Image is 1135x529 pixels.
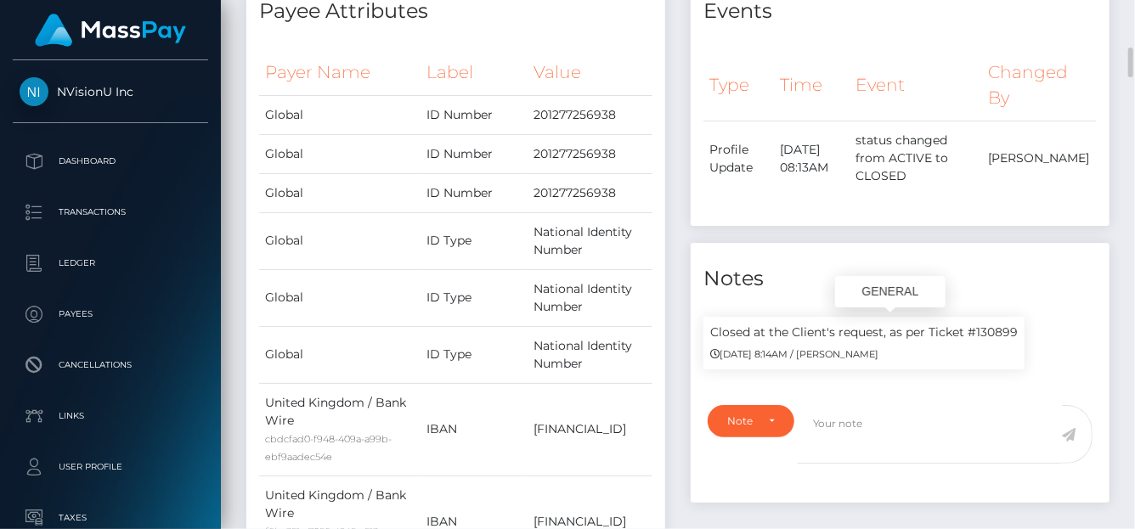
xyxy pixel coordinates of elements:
a: Transactions [13,191,208,234]
td: [PERSON_NAME] [982,121,1097,196]
th: Payer Name [259,49,421,96]
td: National Identity Number [528,212,652,269]
td: ID Number [421,134,528,173]
td: status changed from ACTIVE to CLOSED [850,121,982,196]
a: User Profile [13,446,208,488]
td: Global [259,326,421,383]
td: Global [259,212,421,269]
th: Changed By [982,49,1097,121]
td: 201277256938 [528,95,652,134]
div: GENERAL [835,276,946,307]
th: Type [703,49,774,121]
img: NVisionU Inc [20,77,48,106]
a: Payees [13,293,208,335]
td: ID Type [421,212,528,269]
td: United Kingdom / Bank Wire [259,383,421,476]
th: Time [774,49,850,121]
p: Ledger [20,250,201,276]
td: Global [259,134,421,173]
button: Note Type [708,405,794,437]
td: National Identity Number [528,269,652,326]
p: Cancellations [20,352,201,378]
td: IBAN [421,383,528,476]
img: MassPay Logo [35,14,186,47]
div: Note Type [727,414,755,428]
p: User Profile [20,454,201,480]
td: Global [259,173,421,212]
span: NVisionU Inc [13,84,208,99]
p: Links [20,403,201,429]
td: ID Type [421,326,528,383]
th: Event [850,49,982,121]
td: ID Number [421,173,528,212]
td: 201277256938 [528,173,652,212]
td: National Identity Number [528,326,652,383]
td: ID Number [421,95,528,134]
a: Links [13,395,208,437]
small: cbdcfad0-f948-409a-a99b-ebf9aadec54e [265,433,392,463]
td: [FINANCIAL_ID] [528,383,652,476]
small: [DATE] 8:14AM / [PERSON_NAME] [710,348,878,360]
p: Dashboard [20,149,201,174]
td: Global [259,269,421,326]
a: Ledger [13,242,208,284]
a: Cancellations [13,344,208,386]
td: Profile Update [703,121,774,196]
td: ID Type [421,269,528,326]
p: Payees [20,301,201,327]
th: Label [421,49,528,96]
a: Dashboard [13,140,208,183]
p: Closed at the Client's request, as per Ticket #130899 [710,324,1018,341]
td: Global [259,95,421,134]
td: [DATE] 08:13AM [774,121,850,196]
td: 201277256938 [528,134,652,173]
th: Value [528,49,652,96]
p: Transactions [20,200,201,225]
h4: Notes [703,264,1097,294]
